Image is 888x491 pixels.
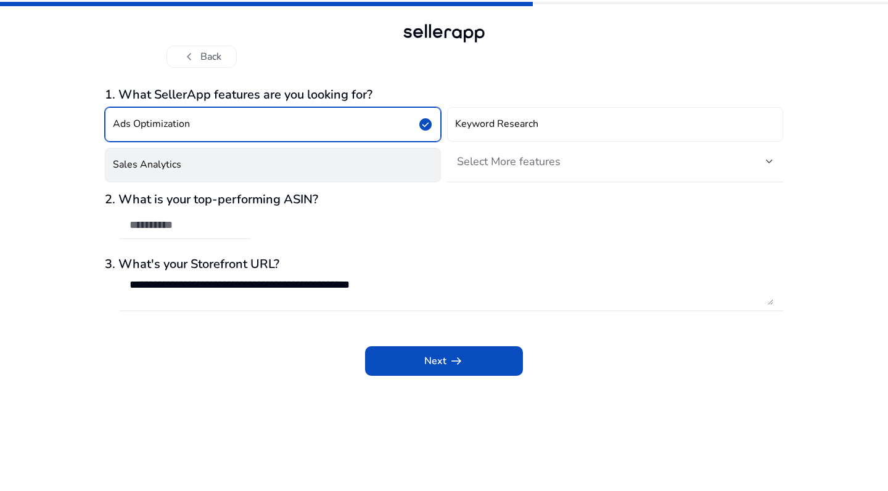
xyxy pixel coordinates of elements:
h4: Keyword Research [455,118,538,130]
h4: Ads Optimization [113,118,190,130]
button: chevron_leftBack [166,46,237,68]
button: Ads Optimizationcheck_circle [105,107,441,142]
button: Sales Analytics [105,148,441,182]
button: Keyword Research [447,107,783,142]
h3: 2. What is your top-performing ASIN? [105,192,783,207]
h3: 3. What's your Storefront URL? [105,257,783,272]
span: arrow_right_alt [449,354,464,368]
span: chevron_left [182,49,197,64]
h4: Sales Analytics [113,159,181,171]
button: Nextarrow_right_alt [365,346,523,376]
span: check_circle [418,117,433,132]
h3: 1. What SellerApp features are you looking for? [105,87,783,102]
span: Next [424,354,464,368]
span: Select More features [457,154,561,169]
